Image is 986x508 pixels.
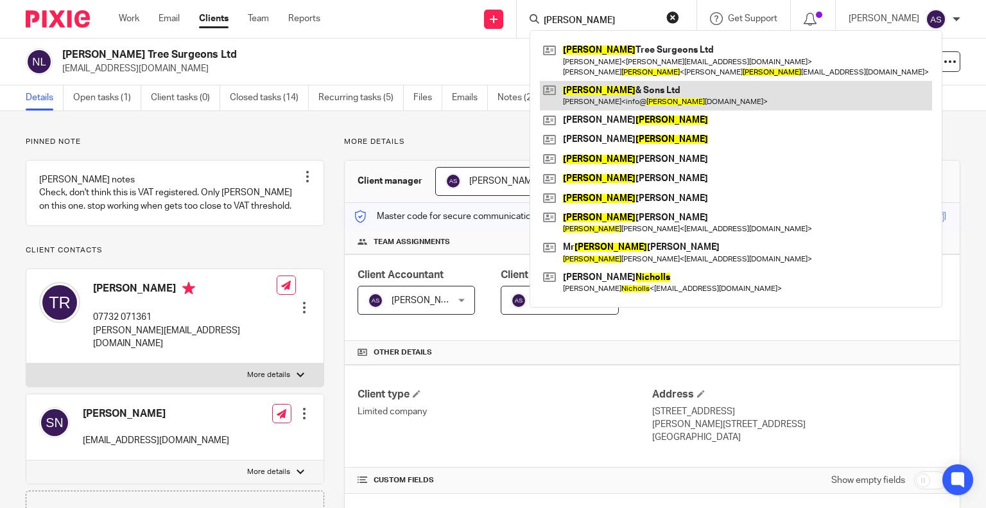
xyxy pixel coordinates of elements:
img: svg%3E [445,173,461,189]
p: Pinned note [26,137,324,147]
img: svg%3E [511,293,526,308]
span: [PERSON_NAME] [392,296,462,305]
h2: [PERSON_NAME] Tree Surgeons Ltd [62,48,641,62]
label: Show empty fields [831,474,905,487]
span: Client Manager [501,270,574,280]
p: More details [247,370,290,380]
h4: Client type [358,388,652,401]
p: Master code for secure communications and files [354,210,576,223]
a: Reports [288,12,320,25]
span: Client Accountant [358,270,444,280]
a: Open tasks (1) [73,85,141,110]
p: [PERSON_NAME][EMAIL_ADDRESS][DOMAIN_NAME] [93,324,277,351]
span: Team assignments [374,237,450,247]
a: Emails [452,85,488,110]
span: Other details [374,347,432,358]
span: [PERSON_NAME] [469,177,540,186]
p: [GEOGRAPHIC_DATA] [652,431,947,444]
h4: [PERSON_NAME] [93,282,277,298]
p: Limited company [358,405,652,418]
img: svg%3E [39,407,70,438]
p: Client contacts [26,245,324,256]
i: Primary [182,282,195,295]
a: Files [413,85,442,110]
img: svg%3E [26,48,53,75]
a: Work [119,12,139,25]
h4: Address [652,388,947,401]
a: Details [26,85,64,110]
p: [EMAIL_ADDRESS][DOMAIN_NAME] [83,434,229,447]
button: Clear [666,11,679,24]
p: [PERSON_NAME][STREET_ADDRESS] [652,418,947,431]
p: 07732 071361 [93,311,277,324]
a: Email [159,12,180,25]
p: [STREET_ADDRESS] [652,405,947,418]
a: Clients [199,12,229,25]
img: Pixie [26,10,90,28]
a: Client tasks (0) [151,85,220,110]
h3: Client manager [358,175,422,188]
p: More details [344,137,960,147]
p: [EMAIL_ADDRESS][DOMAIN_NAME] [62,62,786,75]
p: More details [247,467,290,477]
a: Recurring tasks (5) [318,85,404,110]
h4: CUSTOM FIELDS [358,475,652,486]
img: svg%3E [39,282,80,323]
img: svg%3E [368,293,383,308]
input: Search [542,15,658,27]
a: Team [248,12,269,25]
img: svg%3E [926,9,946,30]
a: Closed tasks (14) [230,85,309,110]
a: Notes (2) [497,85,544,110]
span: Get Support [728,14,777,23]
p: [PERSON_NAME] [849,12,919,25]
h4: [PERSON_NAME] [83,407,229,421]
